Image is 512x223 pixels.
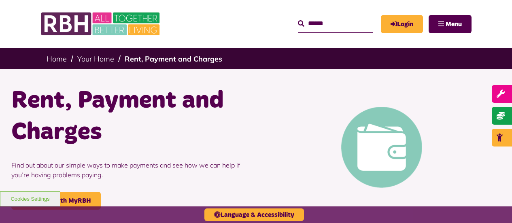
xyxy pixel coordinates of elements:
iframe: Netcall Web Assistant for live chat [476,187,512,223]
img: Pay Rent [341,107,422,188]
button: Language & Accessibility [204,208,304,221]
span: Menu [446,21,462,28]
img: RBH [40,8,162,40]
a: MyRBH [381,15,423,33]
p: Find out about our simple ways to make payments and see how we can help if you’re having problems... [11,148,250,192]
a: Rent, Payment and Charges [125,54,222,64]
a: Home [47,54,67,64]
a: Your Home [77,54,114,64]
h1: Rent, Payment and Charges [11,85,250,148]
button: Navigation [429,15,472,33]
